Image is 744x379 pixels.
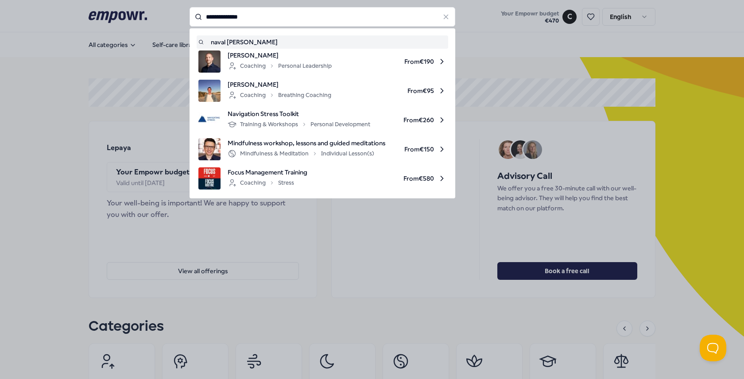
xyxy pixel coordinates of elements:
[228,138,385,148] span: Mindfulness workshop, lessons and guided meditations
[228,178,294,188] div: Coaching Stress
[198,109,221,131] img: product image
[314,167,446,189] span: From € 580
[228,50,332,60] span: [PERSON_NAME]
[338,80,446,102] span: From € 95
[198,109,446,131] a: product imageNavigation Stress ToolkitTraining & WorkshopsPersonal DevelopmentFrom€260
[228,80,331,89] span: [PERSON_NAME]
[198,138,221,160] img: product image
[228,119,370,130] div: Training & Workshops Personal Development
[198,167,221,189] img: product image
[198,80,446,102] a: product image[PERSON_NAME]CoachingBreathing CoachingFrom€95
[198,167,446,189] a: product imageFocus Management TrainingCoachingStressFrom€580
[377,109,446,131] span: From € 260
[228,109,370,119] span: Navigation Stress Toolkit
[228,167,307,177] span: Focus Management Training
[700,335,726,361] iframe: Help Scout Beacon - Open
[190,7,455,27] input: Search for products, categories or subcategories
[228,61,332,71] div: Coaching Personal Leadership
[198,50,446,73] a: product image[PERSON_NAME]CoachingPersonal LeadershipFrom€190
[392,138,446,160] span: From € 150
[198,50,221,73] img: product image
[198,138,446,160] a: product imageMindfulness workshop, lessons and guided meditationsMindfulness & MeditationIndividu...
[339,50,446,73] span: From € 190
[228,148,374,159] div: Mindfulness & Meditation Individual Lesson(s)
[198,37,446,47] a: naval [PERSON_NAME]
[198,80,221,102] img: product image
[228,90,331,101] div: Coaching Breathing Coaching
